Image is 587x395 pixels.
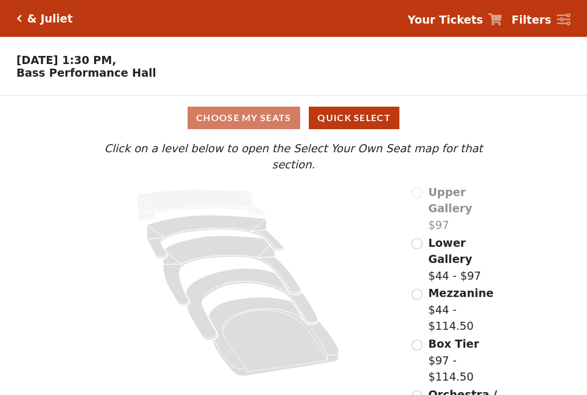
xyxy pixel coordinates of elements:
path: Orchestra / Parterre Circle - Seats Available: 145 [209,297,340,376]
span: Lower Gallery [428,236,472,266]
span: Upper Gallery [428,186,472,215]
p: Click on a level below to open the Select Your Own Seat map for that section. [81,140,505,173]
path: Upper Gallery - Seats Available: 0 [137,190,267,221]
span: Box Tier [428,337,479,350]
span: Mezzanine [428,287,493,299]
label: $44 - $114.50 [428,285,506,334]
a: Your Tickets [407,12,502,28]
label: $97 - $114.50 [428,336,506,385]
label: $97 [428,184,506,234]
a: Click here to go back to filters [17,14,22,22]
strong: Your Tickets [407,13,483,26]
strong: Filters [511,13,551,26]
button: Quick Select [309,107,399,129]
h5: & Juliet [27,12,73,25]
path: Lower Gallery - Seats Available: 146 [147,215,284,258]
label: $44 - $97 [428,235,506,284]
a: Filters [511,12,570,28]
